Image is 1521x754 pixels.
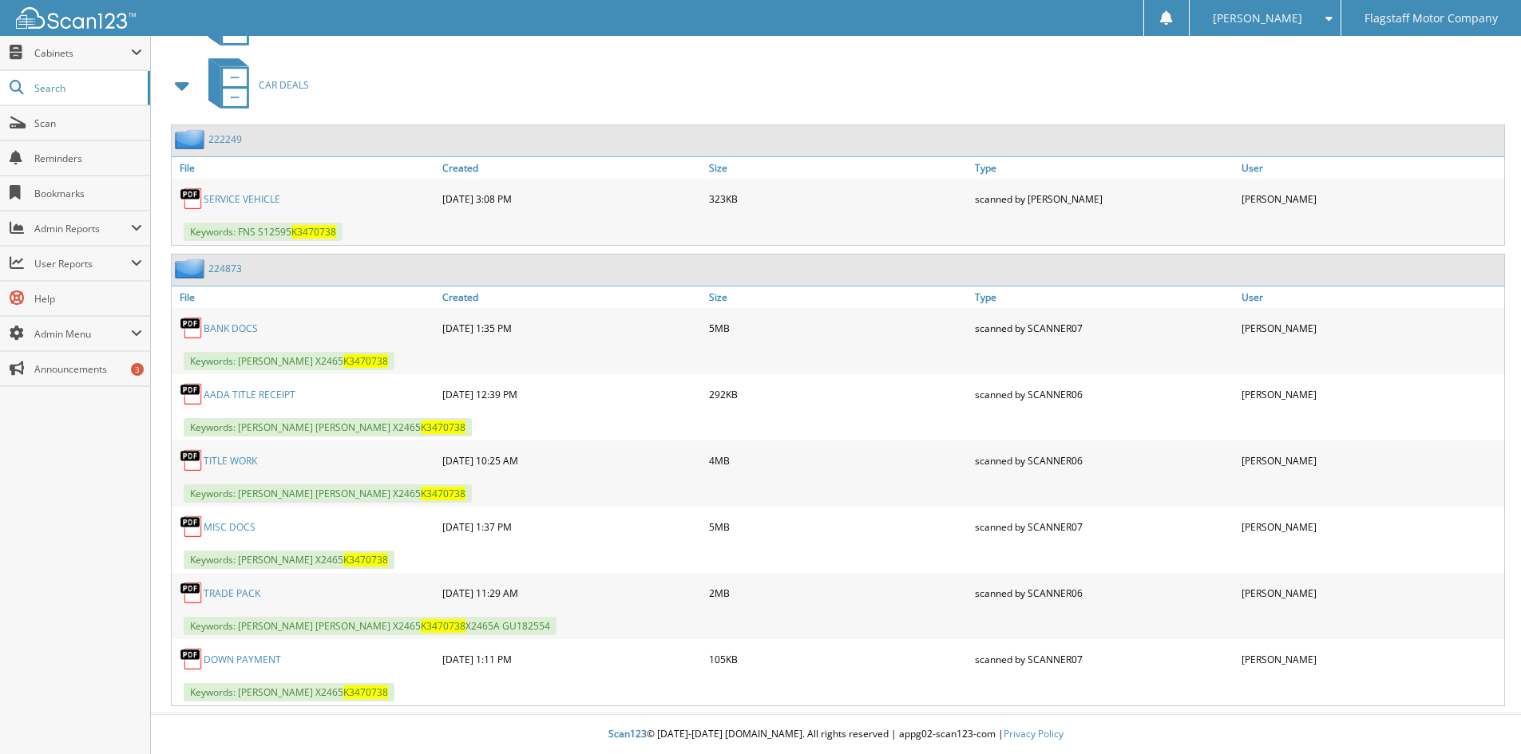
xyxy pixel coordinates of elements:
a: CAR DEALS [199,53,309,116]
a: DOWN PAYMENT [204,653,281,666]
div: [PERSON_NAME] [1238,511,1504,543]
img: folder2.png [175,259,208,278]
span: Keywords: [PERSON_NAME] [PERSON_NAME] X2465 [184,418,472,436]
span: Keywords: [PERSON_NAME] [PERSON_NAME] X2465 X2465A GU182554 [184,617,557,635]
div: 323KB [705,183,972,215]
div: © [DATE]-[DATE] [DOMAIN_NAME]. All rights reserved | appg02-scan123-com | [151,715,1521,754]
span: Reminders [34,152,142,165]
div: [PERSON_NAME] [1238,312,1504,344]
span: K3470738 [421,487,465,500]
span: CAR DEALS [259,78,309,92]
img: PDF.png [180,316,204,340]
span: Keywords: [PERSON_NAME] X2465 [184,551,394,569]
span: K3470738 [291,225,336,239]
div: scanned by SCANNER06 [971,577,1238,609]
div: 5MB [705,511,972,543]
div: [DATE] 12:39 PM [438,378,705,410]
span: Keywords: [PERSON_NAME] [PERSON_NAME] X2465 [184,484,472,503]
div: 292KB [705,378,972,410]
span: Admin Menu [34,327,131,341]
div: scanned by SCANNER07 [971,511,1238,543]
span: Keywords: FNS S12595 [184,223,343,241]
div: 5MB [705,312,972,344]
a: File [172,286,438,308]
span: Help [34,292,142,306]
span: K3470738 [343,553,388,566]
span: K3470738 [421,619,465,633]
div: scanned by SCANNER06 [971,378,1238,410]
div: [DATE] 10:25 AM [438,444,705,476]
div: scanned by [PERSON_NAME] [971,183,1238,215]
div: 3 [131,363,144,376]
a: Size [705,286,972,308]
div: [PERSON_NAME] [1238,444,1504,476]
div: [PERSON_NAME] [1238,183,1504,215]
a: User [1238,286,1504,308]
span: K3470738 [343,354,388,368]
span: Scan123 [608,727,647,740]
img: PDF.png [180,448,204,472]
div: 2MB [705,577,972,609]
div: [DATE] 1:35 PM [438,312,705,344]
a: TRADE PACK [204,586,260,600]
a: Created [438,286,705,308]
img: PDF.png [180,647,204,671]
a: Type [971,286,1238,308]
a: Size [705,157,972,179]
div: [PERSON_NAME] [1238,577,1504,609]
a: Created [438,157,705,179]
a: SERVICE VEHICLE [204,192,280,206]
img: PDF.png [180,187,204,211]
a: MISC DOCS [204,520,255,534]
span: Announcements [34,362,142,376]
span: Search [34,81,140,95]
img: PDF.png [180,515,204,539]
div: [PERSON_NAME] [1238,643,1504,675]
iframe: Chat Widget [1441,677,1521,754]
img: PDF.png [180,382,204,406]
span: Scan [34,116,142,130]
a: Type [971,157,1238,179]
div: [DATE] 3:08 PM [438,183,705,215]
a: 222249 [208,132,242,146]
span: Keywords: [PERSON_NAME] X2465 [184,683,394,701]
div: [DATE] 1:37 PM [438,511,705,543]
a: TITLE WORK [204,454,257,468]
div: scanned by SCANNER07 [971,312,1238,344]
div: 105KB [705,643,972,675]
span: Flagstaff Motor Company [1365,14,1498,23]
span: [PERSON_NAME] [1213,14,1302,23]
span: K3470738 [421,420,465,434]
a: File [172,157,438,179]
img: PDF.png [180,581,204,605]
span: Cabinets [34,46,131,60]
span: Admin Reports [34,222,131,235]
a: Privacy Policy [1004,727,1064,740]
span: User Reports [34,257,131,270]
a: 224873 [208,262,242,275]
div: scanned by SCANNER06 [971,444,1238,476]
div: [PERSON_NAME] [1238,378,1504,410]
div: [DATE] 1:11 PM [438,643,705,675]
div: [DATE] 11:29 AM [438,577,705,609]
span: Keywords: [PERSON_NAME] X2465 [184,352,394,370]
img: scan123-logo-white.svg [16,7,136,29]
span: K3470738 [343,685,388,699]
div: scanned by SCANNER07 [971,643,1238,675]
span: Bookmarks [34,187,142,200]
img: folder2.png [175,129,208,149]
a: AADA TITLE RECEIPT [204,388,295,401]
div: 4MB [705,444,972,476]
a: BANK DOCS [204,322,258,335]
a: User [1238,157,1504,179]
